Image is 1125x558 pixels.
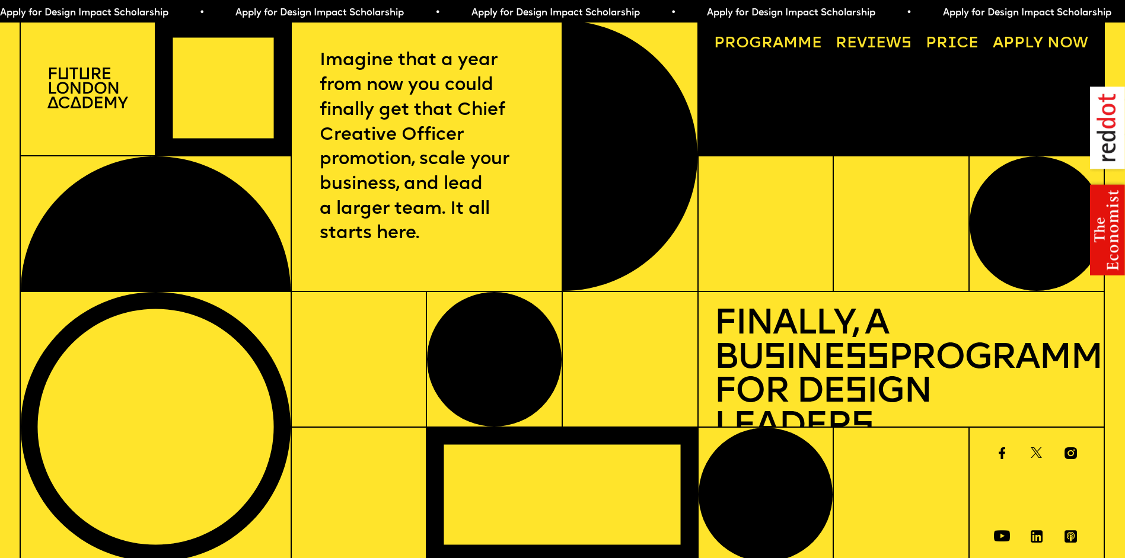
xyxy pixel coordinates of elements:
span: • [435,8,440,18]
span: s [851,409,873,445]
span: • [670,8,675,18]
p: Imagine that a year from now you could finally get that Chief Creative Officer promotion, scale y... [320,49,533,246]
span: s [844,374,866,411]
h1: Finally, a Bu ine Programme for De ign Leader [714,307,1088,444]
a: Price [918,28,986,59]
span: a [773,36,783,52]
span: ss [844,341,888,377]
span: • [199,8,205,18]
span: s [763,341,785,377]
span: A [993,36,1003,52]
a: Apply now [985,28,1096,59]
a: Reviews [828,28,919,59]
span: • [906,8,912,18]
a: Programme [706,28,830,59]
